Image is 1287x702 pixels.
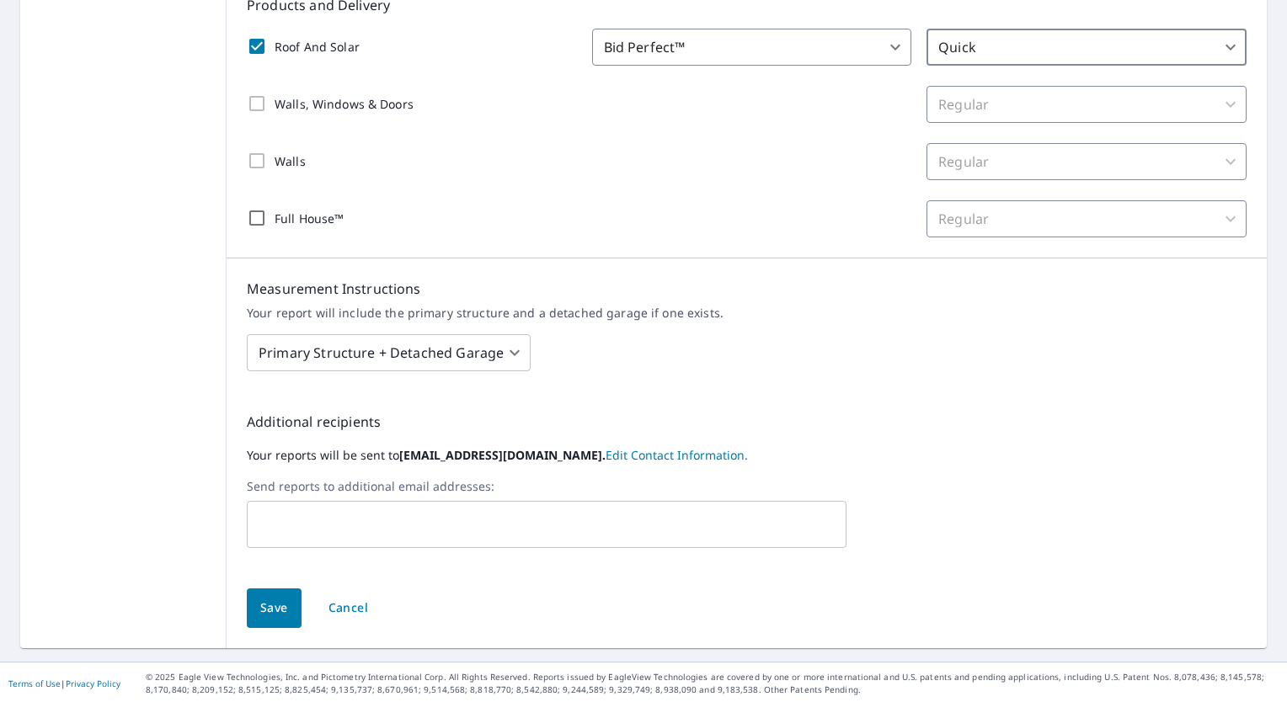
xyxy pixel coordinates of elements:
span: Save [260,598,288,619]
p: | [8,678,120,689]
a: Privacy Policy [66,678,120,689]
div: Regular [927,200,1247,237]
div: Primary Structure + Detached Garage [247,329,531,376]
button: Save [247,588,302,628]
label: Your reports will be sent to [247,445,1247,465]
div: Regular [927,143,1247,180]
div: Bid Perfect™ [592,29,912,66]
button: Cancel [314,588,382,628]
span: Cancel [328,598,368,619]
p: © 2025 Eagle View Technologies, Inc. and Pictometry International Corp. All Rights Reserved. Repo... [146,671,1279,696]
a: EditContactInfo [606,447,748,463]
p: Additional recipients [247,412,1247,432]
p: Roof And Solar [275,38,360,56]
p: Walls, Windows & Doors [275,95,414,113]
p: Your report will include the primary structure and a detached garage if one exists. [247,306,1247,321]
div: Regular [927,86,1247,123]
p: Full House™ [275,210,344,227]
label: Send reports to additional email addresses: [247,479,1247,494]
b: [EMAIL_ADDRESS][DOMAIN_NAME]. [399,447,606,463]
p: Measurement Instructions [247,279,1247,299]
div: Quick [927,29,1247,66]
p: Walls [275,152,306,170]
a: Terms of Use [8,678,61,689]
